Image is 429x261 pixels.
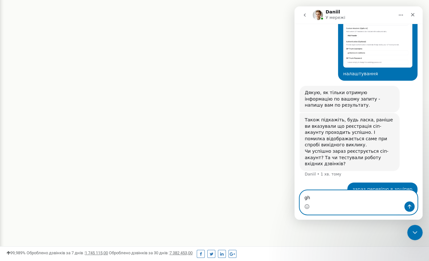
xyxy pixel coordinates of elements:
div: Також підкажіть, будь ласка, раніше ви вказували що реєстрація сіп-акаунту проходить успішно. І п... [10,110,100,161]
div: Daniil каже… [5,79,123,107]
textarea: Повідомлення... [5,184,123,195]
span: Оброблено дзвінків за 30 днів : [109,250,193,255]
div: Volodymyr каже… [5,176,123,198]
div: зараз перевірю в зоціпер [53,176,123,190]
u: 1 745 115,00 [85,250,108,255]
span: Оброблено дзвінків за 7 днів : [27,250,108,255]
div: налаштування [49,64,118,71]
u: 7 382 453,00 [169,250,193,255]
span: 99,989% [6,250,26,255]
iframe: Intercom live chat [294,6,423,220]
div: Daniil • 1 хв. тому [10,166,47,170]
div: Дякую, як тільки отримую інформацію по вашому запиту - напишу вам по результату. [5,79,105,106]
div: Дякую, як тільки отримую інформацію по вашому запиту - напишу вам по результату. [10,83,100,102]
iframe: Intercom live chat [407,225,423,240]
div: зараз перевірю в зоціпер [58,180,118,186]
div: Daniil каже… [5,107,123,176]
button: Надіслати повідомлення… [110,195,120,205]
div: Також підкажіть, будь ласка, раніше ви вказували що реєстрація сіп-акаунту проходить успішно. І п... [5,107,105,165]
button: Вибір емодзі [10,198,15,203]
